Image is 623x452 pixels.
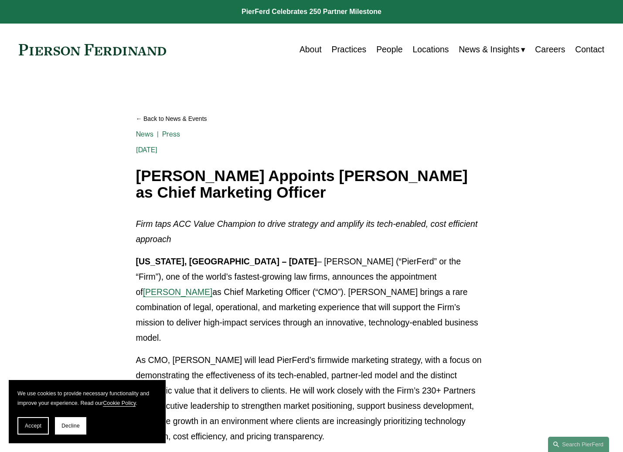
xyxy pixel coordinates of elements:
[136,254,487,346] p: – [PERSON_NAME] (“PierFerd” or the “Firm”), one of the world’s fastest-growing law firms, announc...
[103,400,136,406] a: Cookie Policy
[136,130,154,138] a: News
[548,437,609,452] a: Search this site
[136,146,158,154] span: [DATE]
[17,417,49,435] button: Accept
[459,41,525,58] a: folder dropdown
[136,353,487,444] p: As CMO, [PERSON_NAME] will lead PierFerd’s firmwide marketing strategy, with a focus on demonstra...
[136,219,480,244] em: Firm taps ACC Value Champion to drive strategy and amplify its tech-enabled, cost efficient approach
[61,423,80,429] span: Decline
[136,168,487,201] h1: [PERSON_NAME] Appoints [PERSON_NAME] as Chief Marketing Officer
[412,41,449,58] a: Locations
[535,41,565,58] a: Careers
[136,111,487,127] a: Back to News & Events
[331,41,366,58] a: Practices
[136,257,317,266] strong: [US_STATE], [GEOGRAPHIC_DATA] – [DATE]
[162,130,180,138] a: Press
[376,41,402,58] a: People
[143,287,213,297] a: [PERSON_NAME]
[25,423,41,429] span: Accept
[17,389,157,408] p: We use cookies to provide necessary functionality and improve your experience. Read our .
[9,380,166,443] section: Cookie banner
[459,42,519,57] span: News & Insights
[300,41,322,58] a: About
[55,417,86,435] button: Decline
[575,41,604,58] a: Contact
